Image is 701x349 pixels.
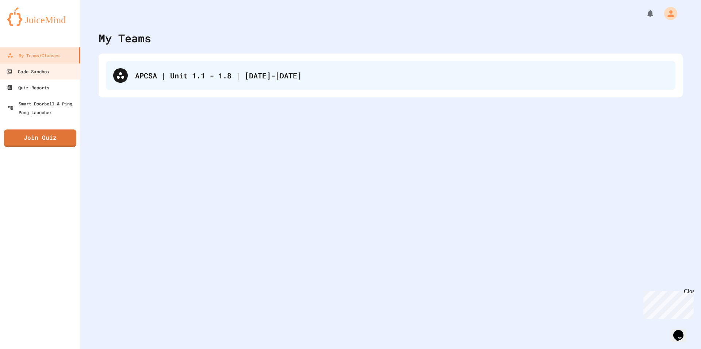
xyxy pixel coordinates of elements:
iframe: chat widget [670,320,694,342]
a: Join Quiz [4,129,76,147]
div: My Account [656,5,679,22]
img: logo-orange.svg [7,7,73,26]
div: My Teams/Classes [7,51,60,60]
iframe: chat widget [640,288,694,319]
div: Quiz Reports [7,83,50,92]
div: My Teams [99,30,151,46]
div: APCSA | Unit 1.1 - 1.8 | [DATE]-[DATE] [135,70,668,81]
div: Chat with us now!Close [3,3,50,46]
div: My Notifications [632,7,656,20]
div: APCSA | Unit 1.1 - 1.8 | [DATE]-[DATE] [106,61,675,90]
div: Code Sandbox [6,67,49,76]
div: Smart Doorbell & Ping Pong Launcher [7,99,77,117]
